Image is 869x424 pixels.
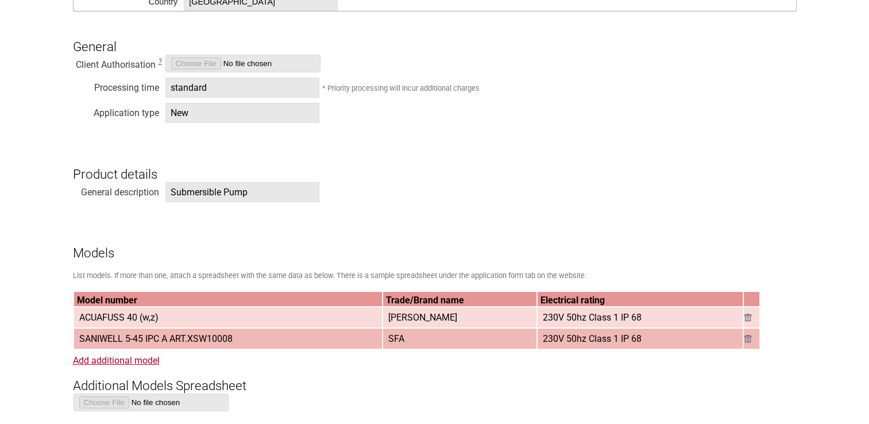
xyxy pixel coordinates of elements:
span: standard [165,78,319,98]
h3: Models [73,226,797,261]
a: Add additional model [73,355,160,366]
th: Trade/Brand name [383,292,536,306]
span: 230V 50hz Class 1 IP 68 [538,329,646,348]
span: SFA [384,329,409,348]
img: Remove [744,314,751,321]
span: Submersible Pump [165,182,319,202]
th: Model number [74,292,382,306]
div: Client Authorisation [73,56,159,68]
th: Electrical rating [538,292,743,306]
div: Processing time [73,79,159,91]
div: Application type [73,105,159,116]
div: General description [73,184,159,195]
h3: Product details [73,147,797,182]
span: ACUAFUSS 40 (w,z) [75,308,163,327]
span: New [165,103,319,123]
h3: General [73,20,797,55]
h3: Additional Models Spreadsheet [73,359,797,393]
small: * Priority processing will incur additional charges [322,84,480,92]
span: SANIWELL 5-45 IPC A ART.XSW10008 [75,329,237,348]
span: [PERSON_NAME] [384,308,462,327]
span: Consultants must upload a copy of the Letter of Authorisation and Terms, Conditions and Obligatio... [159,57,162,65]
span: 230V 50hz Class 1 IP 68 [538,308,646,327]
small: List models. If more than one, attach a spreadsheet with the same data as below. There is a sampl... [73,271,586,280]
img: Remove [744,335,751,342]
